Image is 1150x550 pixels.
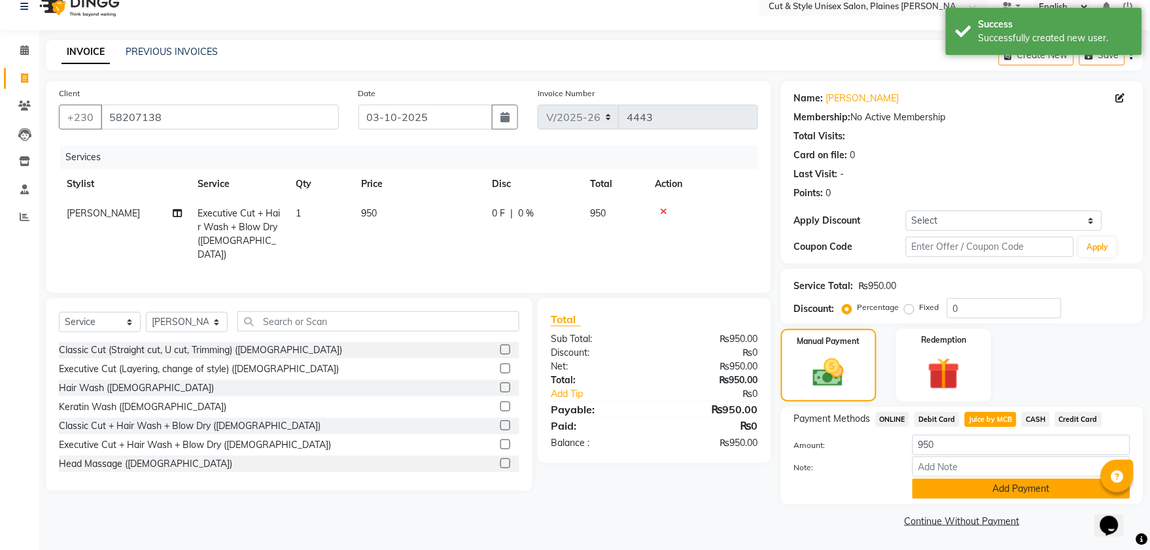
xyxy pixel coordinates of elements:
[60,145,768,169] div: Services
[654,436,767,450] div: ₨950.00
[965,412,1017,427] span: Juice by MCB
[361,207,377,219] span: 950
[906,237,1074,257] input: Enter Offer / Coupon Code
[1079,237,1117,257] button: Apply
[654,402,767,417] div: ₨950.00
[859,279,897,293] div: ₨950.00
[803,355,854,390] img: _cash.svg
[918,354,970,394] img: _gift.svg
[541,332,654,346] div: Sub Total:
[59,343,342,357] div: Classic Cut (Straight cut, U cut, Trimming) ([DEMOGRAPHIC_DATA])
[541,373,654,387] div: Total:
[999,45,1074,65] button: Create New
[541,346,654,360] div: Discount:
[915,412,960,427] span: Debit Card
[794,279,854,293] div: Service Total:
[858,301,899,313] label: Percentage
[794,92,824,105] div: Name:
[794,111,851,124] div: Membership:
[1079,45,1125,65] button: Save
[921,334,966,346] label: Redemption
[673,387,767,401] div: ₨0
[648,169,758,199] th: Action
[826,92,899,105] a: [PERSON_NAME]
[876,412,910,427] span: ONLINE
[654,332,767,346] div: ₨950.00
[358,88,376,99] label: Date
[541,402,654,417] div: Payable:
[582,169,648,199] th: Total
[551,313,581,326] span: Total
[1055,412,1102,427] span: Credit Card
[794,111,1130,124] div: No Active Membership
[198,207,280,260] span: Executive Cut + Hair Wash + Blow Dry ([DEMOGRAPHIC_DATA])
[654,360,767,373] div: ₨950.00
[492,207,505,220] span: 0 F
[979,31,1132,45] div: Successfully created new user.
[541,436,654,450] div: Balance :
[541,360,654,373] div: Net:
[59,457,232,471] div: Head Massage ([DEMOGRAPHIC_DATA])
[654,346,767,360] div: ₨0
[794,167,838,181] div: Last Visit:
[826,186,831,200] div: 0
[1095,498,1137,537] iframe: chat widget
[510,207,513,220] span: |
[841,167,845,181] div: -
[59,419,321,433] div: Classic Cut + Hair Wash + Blow Dry ([DEMOGRAPHIC_DATA])
[794,129,846,143] div: Total Visits:
[794,240,906,254] div: Coupon Code
[794,186,824,200] div: Points:
[794,148,848,162] div: Card on file:
[288,169,353,199] th: Qty
[794,412,871,426] span: Payment Methods
[654,418,767,434] div: ₨0
[1022,412,1050,427] span: CASH
[59,400,226,414] div: Keratin Wash ([DEMOGRAPHIC_DATA])
[59,169,190,199] th: Stylist
[126,46,218,58] a: PREVIOUS INVOICES
[590,207,606,219] span: 950
[59,362,339,376] div: Executive Cut (Layering, change of style) ([DEMOGRAPHIC_DATA])
[237,311,519,332] input: Search or Scan
[913,435,1130,455] input: Amount
[59,381,214,395] div: Hair Wash ([DEMOGRAPHIC_DATA])
[484,169,582,199] th: Disc
[59,438,331,452] div: Executive Cut + Hair Wash + Blow Dry ([DEMOGRAPHIC_DATA])
[541,387,673,401] a: Add Tip
[913,479,1130,499] button: Add Payment
[979,18,1132,31] div: Success
[784,462,903,473] label: Note:
[59,88,80,99] label: Client
[59,105,102,129] button: +230
[794,214,906,228] div: Apply Discount
[67,207,140,219] span: [PERSON_NAME]
[654,373,767,387] div: ₨950.00
[538,88,595,99] label: Invoice Number
[61,41,110,64] a: INVOICE
[920,301,939,313] label: Fixed
[353,169,484,199] th: Price
[784,515,1141,528] a: Continue Without Payment
[794,302,835,316] div: Discount:
[101,105,339,129] input: Search by Name/Mobile/Email/Code
[784,439,903,451] label: Amount:
[850,148,856,162] div: 0
[797,335,860,347] label: Manual Payment
[913,456,1130,477] input: Add Note
[296,207,301,219] span: 1
[541,418,654,434] div: Paid:
[518,207,534,220] span: 0 %
[190,169,288,199] th: Service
